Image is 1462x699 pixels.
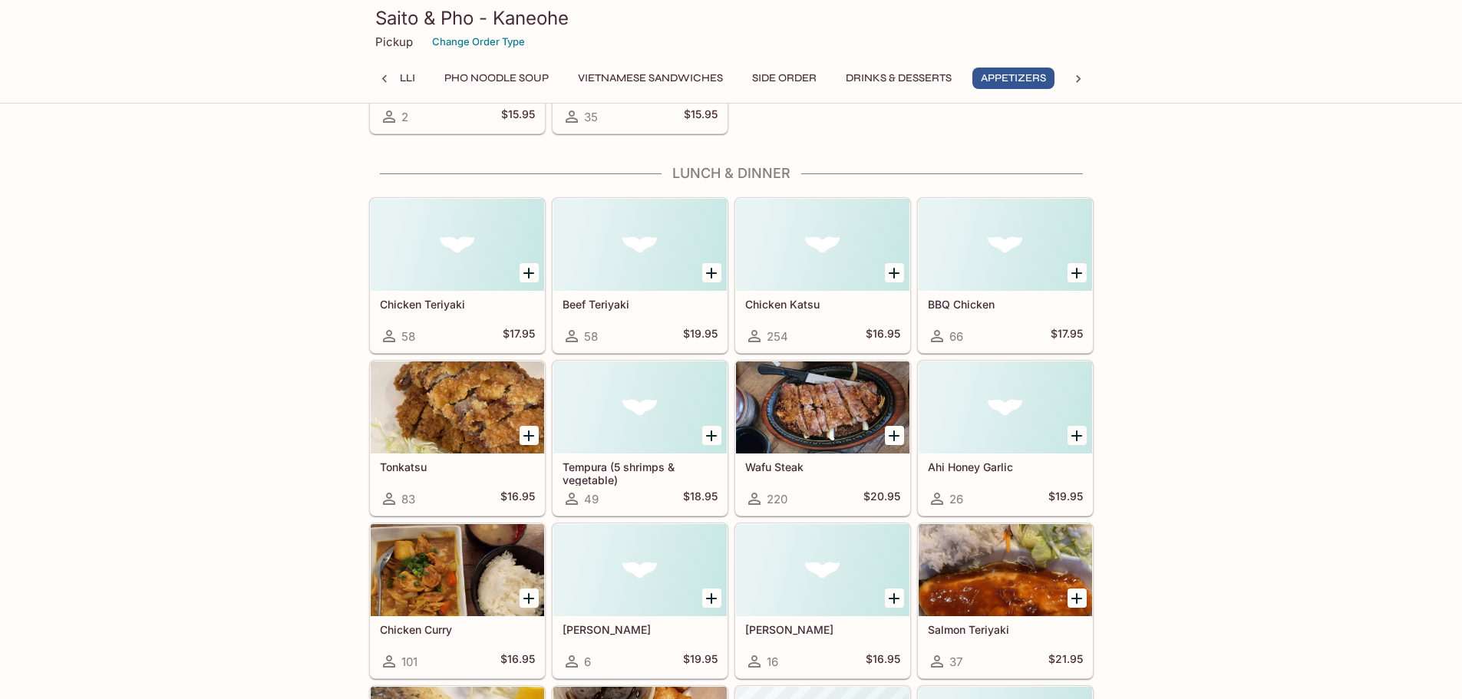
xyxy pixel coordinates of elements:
a: Tonkatsu83$16.95 [370,361,545,516]
a: Beef Teriyaki58$19.95 [553,198,728,353]
span: 2 [401,110,408,124]
h5: Chicken Katsu [745,298,900,311]
p: Pickup [375,35,413,49]
h5: $16.95 [866,327,900,345]
span: 37 [949,654,962,669]
a: Chicken Curry101$16.95 [370,523,545,678]
a: Tempura (5 shrimps & vegetable)49$18.95 [553,361,728,516]
span: 35 [584,110,598,124]
h5: $16.95 [866,652,900,671]
h5: $15.95 [501,107,535,126]
button: Appetizers [972,68,1054,89]
h4: Lunch & Dinner [369,165,1094,182]
span: 101 [401,654,417,669]
button: Vietnamese Sandwiches [569,68,731,89]
button: Add Ahi Teriyaki [702,589,721,608]
div: Beef Teriyaki [553,199,727,291]
h3: Saito & Pho - Kaneohe [375,6,1087,30]
a: [PERSON_NAME]16$16.95 [735,523,910,678]
h5: $15.95 [684,107,718,126]
button: Add Tonkatsu [520,426,539,445]
div: Tempura (5 shrimps & vegetable) [553,361,727,453]
h5: $17.95 [1051,327,1083,345]
h5: $17.95 [503,327,535,345]
span: 254 [767,329,788,344]
button: Change Order Type [425,30,532,54]
a: [PERSON_NAME]6$19.95 [553,523,728,678]
h5: $16.95 [500,652,535,671]
h5: Salmon Teriyaki [928,623,1083,636]
a: Wafu Steak220$20.95 [735,361,910,516]
h5: Ahi Honey Garlic [928,460,1083,473]
div: Salmon Teriyaki [919,524,1092,616]
span: 26 [949,492,963,506]
h5: $19.95 [683,652,718,671]
h5: $21.95 [1048,652,1083,671]
button: Add Basa Ginger [885,589,904,608]
div: Ahi Honey Garlic [919,361,1092,453]
div: Ahi Teriyaki [553,524,727,616]
button: Add Chicken Teriyaki [520,263,539,282]
div: Basa Ginger [736,524,909,616]
button: Side Order [744,68,825,89]
a: Chicken Katsu254$16.95 [735,198,910,353]
button: Add Chicken Katsu [885,263,904,282]
button: Drinks & Desserts [837,68,960,89]
a: BBQ Chicken66$17.95 [918,198,1093,353]
button: Add BBQ Chicken [1068,263,1087,282]
h5: BBQ Chicken [928,298,1083,311]
div: Tonkatsu [371,361,544,453]
h5: Wafu Steak [745,460,900,473]
a: Chicken Teriyaki58$17.95 [370,198,545,353]
button: Pho Noodle Soup [436,68,557,89]
h5: [PERSON_NAME] [563,623,718,636]
h5: $18.95 [683,490,718,508]
button: Add Chicken Curry [520,589,539,608]
div: Chicken Katsu [736,199,909,291]
h5: Chicken Teriyaki [380,298,535,311]
span: 58 [401,329,415,344]
button: Add Wafu Steak [885,426,904,445]
h5: Tempura (5 shrimps & vegetable) [563,460,718,486]
h5: $16.95 [500,490,535,508]
button: Add Salmon Teriyaki [1068,589,1087,608]
span: 66 [949,329,963,344]
a: Salmon Teriyaki37$21.95 [918,523,1093,678]
button: Add Beef Teriyaki [702,263,721,282]
div: Chicken Curry [371,524,544,616]
span: 220 [767,492,787,506]
button: Add Tempura (5 shrimps & vegetable) [702,426,721,445]
h5: $19.95 [683,327,718,345]
span: 83 [401,492,415,506]
button: Add Ahi Honey Garlic [1068,426,1087,445]
div: Chicken Teriyaki [371,199,544,291]
span: 58 [584,329,598,344]
h5: Chicken Curry [380,623,535,636]
a: Ahi Honey Garlic26$19.95 [918,361,1093,516]
h5: $20.95 [863,490,900,508]
h5: Tonkatsu [380,460,535,473]
span: 49 [584,492,599,506]
h5: Beef Teriyaki [563,298,718,311]
span: 6 [584,654,591,669]
h5: $19.95 [1048,490,1083,508]
div: Wafu Steak [736,361,909,453]
div: BBQ Chicken [919,199,1092,291]
span: 16 [767,654,778,669]
h5: [PERSON_NAME] [745,623,900,636]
